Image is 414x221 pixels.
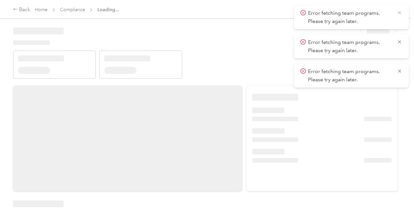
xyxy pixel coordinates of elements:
iframe: Everlance-gr Chat Button Frame [377,184,414,221]
a: Home [35,7,48,12]
p: Error fetching team programs. Please try again later. [308,9,392,25]
a: Compliance [60,7,85,12]
p: Error fetching team programs. Please try again later. [308,68,392,84]
span: Loading... [97,6,119,13]
p: Error fetching team programs. Please try again later. [308,38,392,54]
div: Back [13,6,30,14]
